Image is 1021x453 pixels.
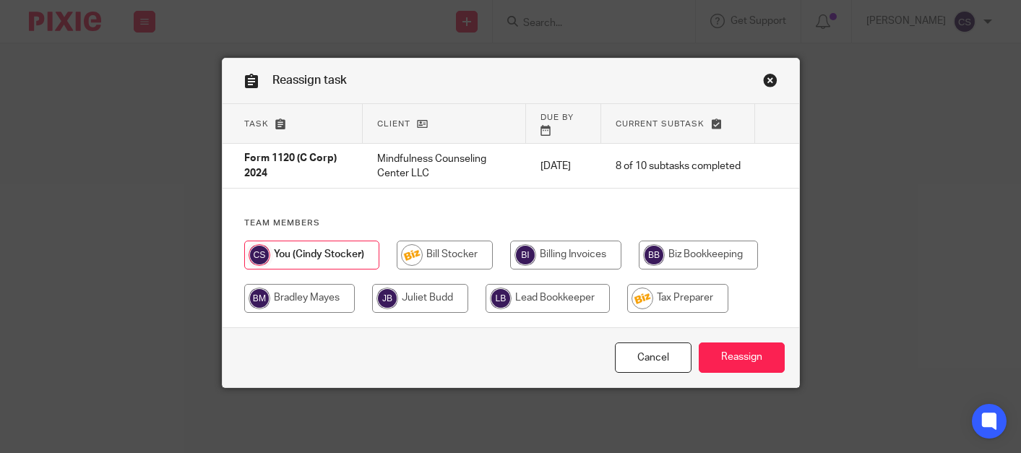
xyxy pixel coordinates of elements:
[615,342,692,374] a: Close this dialog window
[244,154,337,179] span: Form 1120 (C Corp) 2024
[244,120,269,128] span: Task
[272,74,347,86] span: Reassign task
[699,342,785,374] input: Reassign
[601,144,755,189] td: 8 of 10 subtasks completed
[244,217,777,229] h4: Team members
[616,120,705,128] span: Current subtask
[540,113,574,121] span: Due by
[540,159,587,173] p: [DATE]
[377,120,410,128] span: Client
[377,152,512,181] p: Mindfulness Counseling Center LLC
[763,73,777,92] a: Close this dialog window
